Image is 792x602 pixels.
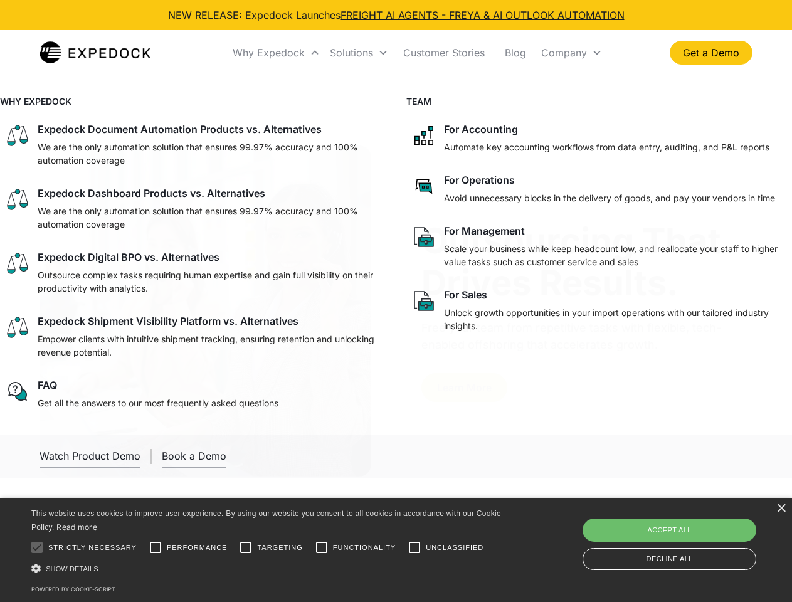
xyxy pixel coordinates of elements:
a: FREIGHT AI AGENTS - FREYA & AI OUTLOOK AUTOMATION [341,9,625,21]
div: Solutions [325,31,393,74]
a: open lightbox [40,445,140,468]
span: Unclassified [426,542,483,553]
a: Blog [495,31,536,74]
div: Solutions [330,46,373,59]
div: Why Expedock [228,31,325,74]
div: For Operations [444,174,515,186]
p: Get all the answers to our most frequently asked questions [38,396,278,409]
img: paper and bag icon [411,288,436,314]
div: Expedock Dashboard Products vs. Alternatives [38,187,265,199]
span: This website uses cookies to improve user experience. By using our website you consent to all coo... [31,509,501,532]
span: Strictly necessary [48,542,137,553]
p: Unlock growth opportunities in your import operations with our tailored industry insights. [444,306,788,332]
div: For Sales [444,288,487,301]
img: scale icon [5,251,30,276]
p: Outsource complex tasks requiring human expertise and gain full visibility on their productivity ... [38,268,381,295]
a: Customer Stories [393,31,495,74]
img: rectangular chat bubble icon [411,174,436,199]
div: For Management [444,224,525,237]
iframe: Chat Widget [583,467,792,602]
div: Company [536,31,607,74]
span: Targeting [257,542,302,553]
p: Empower clients with intuitive shipment tracking, ensuring retention and unlocking revenue potent... [38,332,381,359]
p: We are the only automation solution that ensures 99.97% accuracy and 100% automation coverage [38,204,381,231]
div: Show details [31,562,505,575]
div: For Accounting [444,123,518,135]
span: Performance [167,542,228,553]
span: Functionality [333,542,396,553]
img: regular chat bubble icon [5,379,30,404]
img: Expedock Logo [40,40,150,65]
div: Watch Product Demo [40,450,140,462]
img: paper and bag icon [411,224,436,250]
div: Book a Demo [162,450,226,462]
div: FAQ [38,379,57,391]
div: Expedock Digital BPO vs. Alternatives [38,251,219,263]
a: Powered by cookie-script [31,586,115,593]
div: Company [541,46,587,59]
a: Get a Demo [670,41,752,65]
div: NEW RELEASE: Expedock Launches [168,8,625,23]
p: Avoid unnecessary blocks in the delivery of goods, and pay your vendors in time [444,191,775,204]
div: Expedock Document Automation Products vs. Alternatives [38,123,322,135]
div: Expedock Shipment Visibility Platform vs. Alternatives [38,315,298,327]
a: Book a Demo [162,445,226,468]
div: Why Expedock [233,46,305,59]
p: We are the only automation solution that ensures 99.97% accuracy and 100% automation coverage [38,140,381,167]
span: Show details [46,565,98,573]
img: scale icon [5,315,30,340]
a: Read more [56,522,97,532]
p: Automate key accounting workflows from data entry, auditing, and P&L reports [444,140,769,154]
a: home [40,40,150,65]
img: scale icon [5,187,30,212]
p: Scale your business while keep headcount low, and reallocate your staff to higher value tasks suc... [444,242,788,268]
img: network like icon [411,123,436,148]
img: scale icon [5,123,30,148]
